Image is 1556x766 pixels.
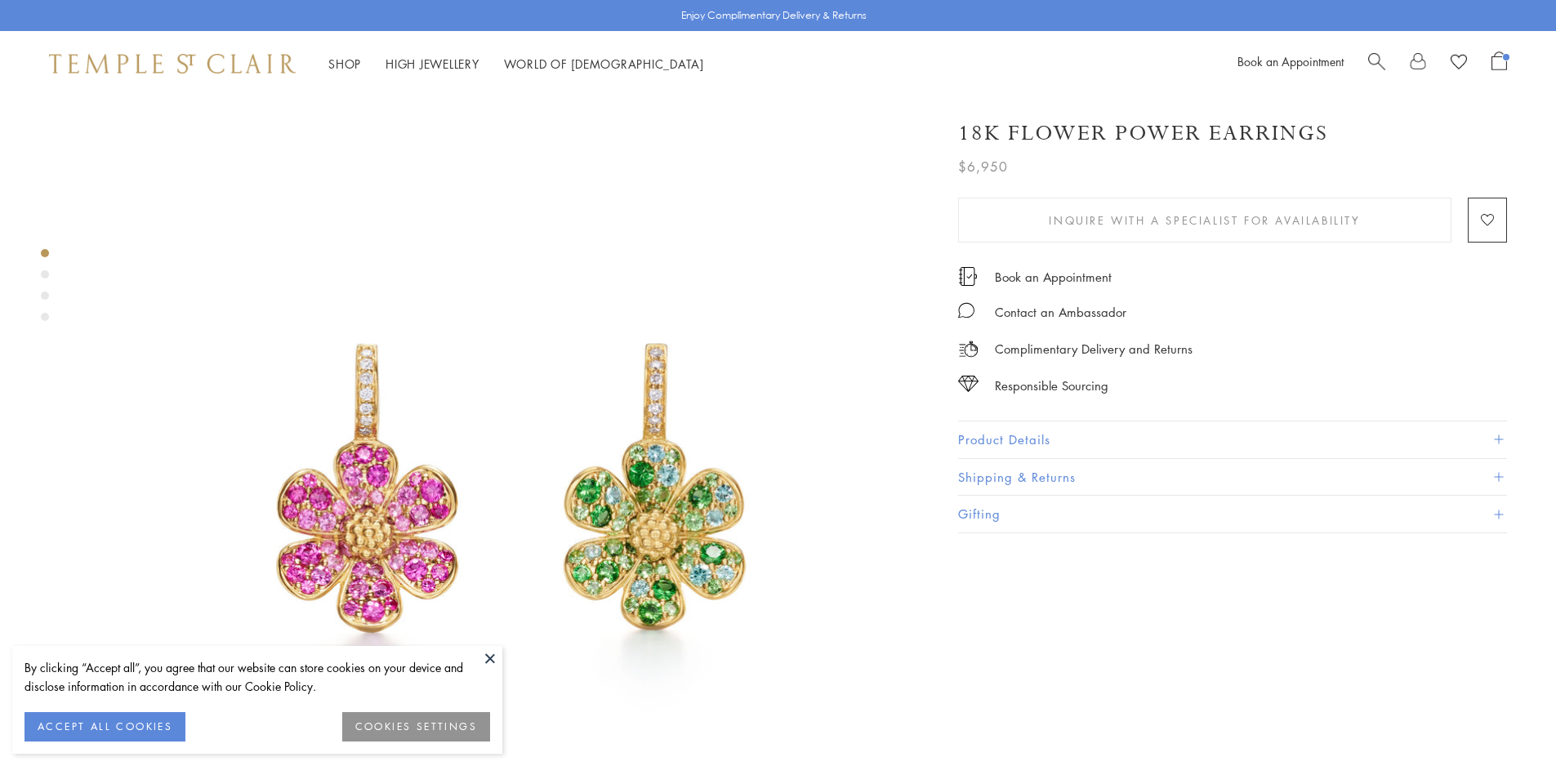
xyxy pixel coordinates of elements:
[958,198,1451,243] button: Inquire With A Specialist for Availability
[958,267,978,286] img: icon_appointment.svg
[958,339,979,359] img: icon_delivery.svg
[504,56,704,72] a: World of [DEMOGRAPHIC_DATA]World of [DEMOGRAPHIC_DATA]
[958,302,974,318] img: MessageIcon-01_2.svg
[328,54,704,74] nav: Main navigation
[25,658,490,696] div: By clicking “Accept all”, you agree that our website can store cookies on your device and disclos...
[1368,51,1385,76] a: Search
[995,268,1112,286] a: Book an Appointment
[386,56,479,72] a: High JewelleryHigh Jewellery
[958,496,1507,532] button: Gifting
[995,339,1193,359] p: Complimentary Delivery and Returns
[958,459,1507,496] button: Shipping & Returns
[342,712,490,742] button: COOKIES SETTINGS
[1491,51,1507,76] a: Open Shopping Bag
[958,156,1008,177] span: $6,950
[25,712,185,742] button: ACCEPT ALL COOKIES
[958,376,979,392] img: icon_sourcing.svg
[49,54,296,73] img: Temple St. Clair
[1049,212,1360,229] span: Inquire With A Specialist for Availability
[41,245,49,334] div: Product gallery navigation
[328,56,361,72] a: ShopShop
[995,302,1126,323] div: Contact an Ambassador
[995,376,1108,396] div: Responsible Sourcing
[958,119,1328,148] h1: 18K Flower Power Earrings
[681,7,867,24] p: Enjoy Complimentary Delivery & Returns
[958,421,1507,458] button: Product Details
[1237,53,1344,69] a: Book an Appointment
[1451,51,1467,76] a: View Wishlist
